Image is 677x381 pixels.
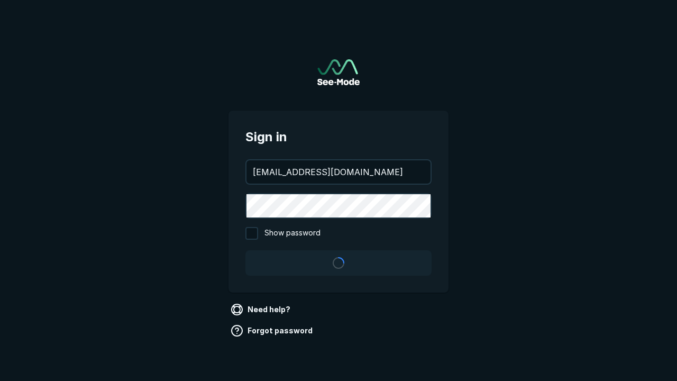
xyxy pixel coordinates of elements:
span: Sign in [245,128,432,147]
a: Forgot password [228,322,317,339]
img: See-Mode Logo [317,59,360,85]
a: Need help? [228,301,295,318]
span: Show password [264,227,321,240]
a: Go to sign in [317,59,360,85]
input: your@email.com [246,160,431,184]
